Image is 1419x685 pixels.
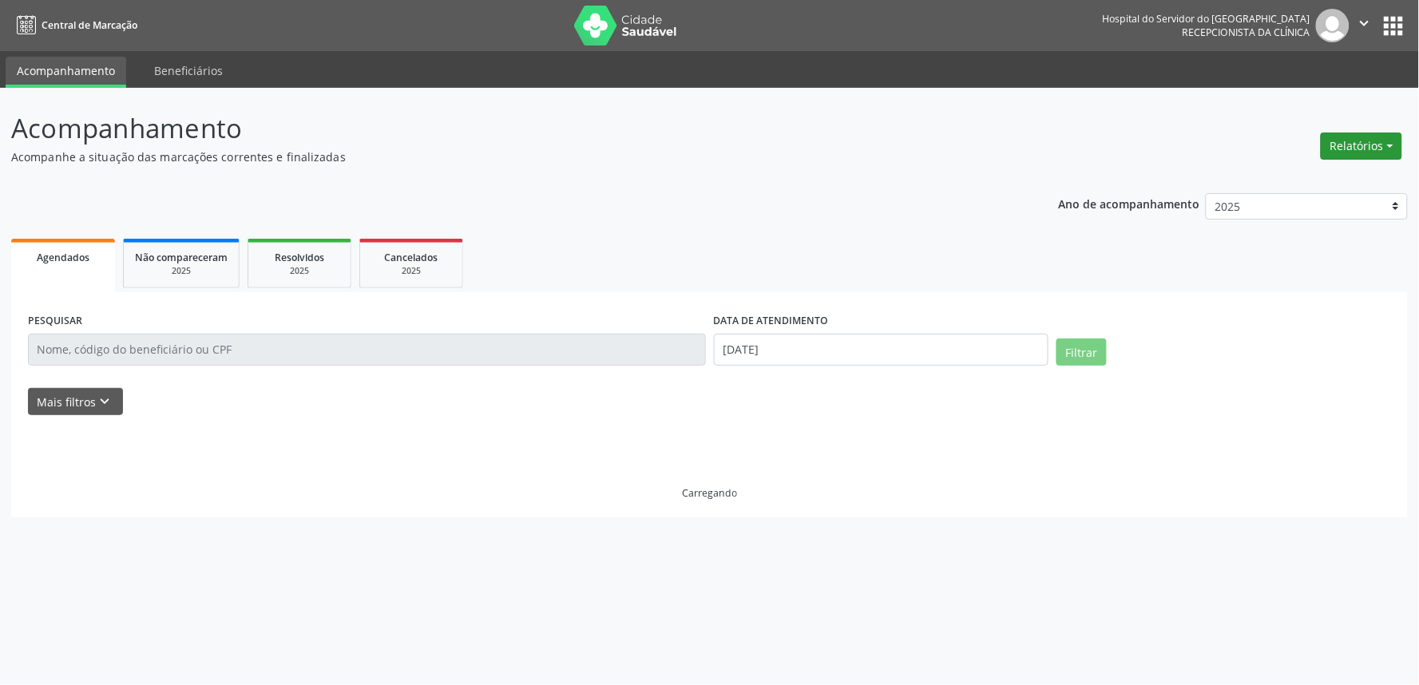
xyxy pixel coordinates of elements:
[97,393,114,410] i: keyboard_arrow_down
[28,334,706,366] input: Nome, código do beneficiário ou CPF
[1059,193,1200,213] p: Ano de acompanhamento
[42,18,137,32] span: Central de Marcação
[11,148,989,165] p: Acompanhe a situação das marcações correntes e finalizadas
[143,57,234,85] a: Beneficiários
[135,251,228,264] span: Não compareceram
[385,251,438,264] span: Cancelados
[28,309,82,334] label: PESQUISAR
[1350,9,1380,42] button: 
[371,265,451,277] div: 2025
[1380,12,1408,40] button: apps
[682,486,737,500] div: Carregando
[1056,339,1107,366] button: Filtrar
[275,251,324,264] span: Resolvidos
[11,12,137,38] a: Central de Marcação
[11,109,989,148] p: Acompanhamento
[135,265,228,277] div: 2025
[1103,12,1310,26] div: Hospital do Servidor do [GEOGRAPHIC_DATA]
[714,334,1048,366] input: Selecione um intervalo
[6,57,126,88] a: Acompanhamento
[37,251,89,264] span: Agendados
[1316,9,1350,42] img: img
[1183,26,1310,39] span: Recepcionista da clínica
[1321,133,1402,160] button: Relatórios
[714,309,829,334] label: DATA DE ATENDIMENTO
[28,388,123,416] button: Mais filtroskeyboard_arrow_down
[1356,14,1373,32] i: 
[260,265,339,277] div: 2025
